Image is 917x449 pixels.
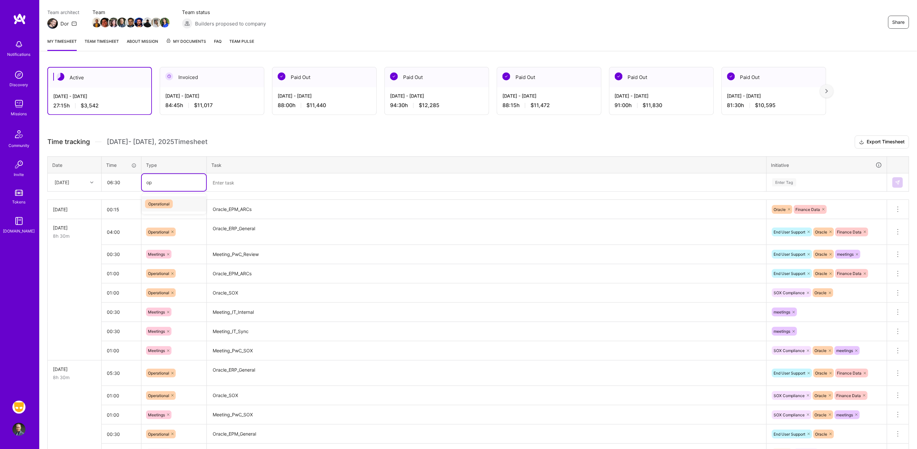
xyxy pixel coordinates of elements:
[53,374,96,381] div: 8h 30m
[815,290,827,295] span: Oracle
[148,432,169,437] span: Operational
[165,72,173,80] img: Invoiced
[148,252,165,257] span: Meetings
[774,310,791,314] span: meetings
[3,228,35,234] div: [DOMAIN_NAME]
[615,102,708,109] div: 91:00 h
[774,252,806,257] span: End User Support
[102,342,141,359] input: HH:MM
[502,102,596,109] div: 88:15 h
[774,230,806,234] span: End User Support
[12,199,26,205] div: Tokens
[182,18,192,29] img: Builders proposed to company
[229,39,254,44] span: Team Pulse
[53,102,146,109] div: 27:15 h
[152,17,160,28] a: Team Member Avatar
[48,156,102,173] th: Date
[774,207,786,212] span: Oracle
[837,252,854,257] span: meetings
[135,17,143,28] a: Team Member Avatar
[92,9,169,16] span: Team
[47,38,77,51] a: My timesheet
[815,412,827,417] span: Oracle
[160,67,264,87] div: Invoiced
[229,38,254,51] a: Team Pulse
[278,92,371,99] div: [DATE] - [DATE]
[815,348,827,353] span: Oracle
[385,67,489,87] div: Paid Out
[855,136,909,149] button: Export Timesheet
[92,17,101,28] a: Team Member Avatar
[53,93,146,100] div: [DATE] - [DATE]
[610,67,713,87] div: Paid Out
[207,387,766,405] textarea: Oracle_SOX
[109,18,119,27] img: Team Member Avatar
[722,67,826,87] div: Paid Out
[148,412,165,417] span: Meetings
[127,38,158,51] a: About Mission
[102,364,141,382] input: HH:MM
[774,271,806,276] span: End User Support
[102,284,141,301] input: HH:MM
[615,92,708,99] div: [DATE] - [DATE]
[888,16,909,29] button: Share
[10,81,28,88] div: Discovery
[207,200,766,218] textarea: Oracle_EPM_ARCs
[12,97,25,110] img: teamwork
[8,142,29,149] div: Community
[859,139,864,146] i: icon Download
[165,102,259,109] div: 84:45 h
[102,323,141,340] input: HH:MM
[53,224,96,231] div: [DATE]
[815,371,827,376] span: Oracle
[117,18,127,27] img: Team Member Avatar
[12,401,25,414] img: Grindr: Data + FE + CyberSecurity + QA
[207,361,766,386] textarea: Oracle_ERP_General
[148,329,165,334] span: Meetings
[15,190,23,196] img: tokens
[207,284,766,302] textarea: Oracle_SOX
[755,102,776,109] span: $10,595
[771,161,882,169] div: Initiative
[107,138,207,146] span: [DATE] - [DATE] , 2025 Timesheet
[774,348,805,353] span: SOX Compliance
[815,252,827,257] span: Oracle
[531,102,550,109] span: $11,472
[815,393,827,398] span: Oracle
[390,92,483,99] div: [DATE] - [DATE]
[72,21,77,26] i: icon Mail
[106,162,137,168] div: Time
[11,423,27,436] a: User Avatar
[207,342,766,360] textarea: Meeting_PwC_SOX
[194,102,213,109] span: $11,017
[53,366,96,373] div: [DATE]
[148,393,169,398] span: Operational
[47,138,90,146] span: Time tracking
[102,265,141,282] input: HH:MM
[182,9,266,16] span: Team status
[774,290,805,295] span: SOX Compliance
[60,20,69,27] div: Dor
[207,303,766,321] textarea: Meeting_IT_Internal
[90,181,93,184] i: icon Chevron
[774,329,791,334] span: meetings
[126,17,135,28] a: Team Member Avatar
[92,18,102,27] img: Team Member Avatar
[207,425,766,443] textarea: Oracle_EPM_General
[837,412,853,417] span: meetings
[101,17,109,28] a: Team Member Avatar
[727,92,821,99] div: [DATE] - [DATE]
[48,68,151,88] div: Active
[53,206,96,213] div: [DATE]
[160,17,169,28] a: Team Member Avatar
[207,156,767,173] th: Task
[207,220,766,244] textarea: Oracle_ERP_General
[11,401,27,414] a: Grindr: Data + FE + CyberSecurity + QA
[102,201,141,218] input: HH:MM
[47,18,58,29] img: Team Architect
[100,18,110,27] img: Team Member Avatar
[118,17,126,28] a: Team Member Avatar
[55,179,69,186] div: [DATE]
[774,393,805,398] span: SOX Compliance
[134,18,144,27] img: Team Member Avatar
